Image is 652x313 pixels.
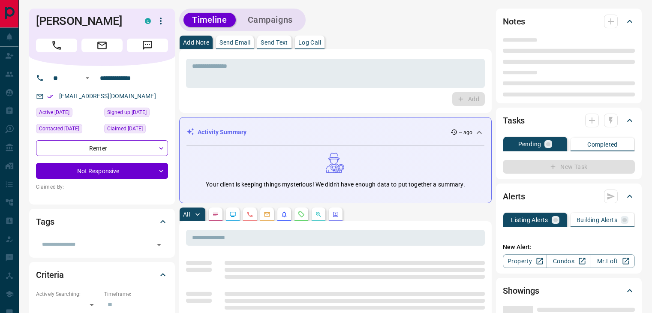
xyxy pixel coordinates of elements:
[281,211,288,218] svg: Listing Alerts
[587,141,618,147] p: Completed
[47,93,53,99] svg: Email Verified
[315,211,322,218] svg: Opportunities
[503,15,525,28] h2: Notes
[503,190,525,203] h2: Alerts
[511,217,548,223] p: Listing Alerts
[36,108,100,120] div: Wed May 04 2022
[503,186,635,207] div: Alerts
[39,108,69,117] span: Active [DATE]
[577,217,617,223] p: Building Alerts
[503,254,547,268] a: Property
[198,128,246,137] p: Activity Summary
[246,211,253,218] svg: Calls
[229,211,236,218] svg: Lead Browsing Activity
[298,39,321,45] p: Log Call
[36,183,168,191] p: Claimed By:
[503,114,525,127] h2: Tasks
[503,284,539,298] h2: Showings
[36,39,77,52] span: Call
[107,108,147,117] span: Signed up [DATE]
[503,243,635,252] p: New Alert:
[183,39,209,45] p: Add Note
[219,39,250,45] p: Send Email
[36,215,54,229] h2: Tags
[82,73,93,83] button: Open
[36,124,100,136] div: Mon Apr 18 2022
[36,14,132,28] h1: [PERSON_NAME]
[212,211,219,218] svg: Notes
[503,11,635,32] div: Notes
[298,211,305,218] svg: Requests
[264,211,270,218] svg: Emails
[59,93,156,99] a: [EMAIL_ADDRESS][DOMAIN_NAME]
[183,13,236,27] button: Timeline
[547,254,591,268] a: Condos
[104,108,168,120] div: Thu Apr 14 2022
[206,180,465,189] p: Your client is keeping things mysterious! We didn't have enough data to put together a summary.
[145,18,151,24] div: condos.ca
[153,239,165,251] button: Open
[459,129,472,136] p: -- ago
[183,211,190,217] p: All
[81,39,123,52] span: Email
[518,141,541,147] p: Pending
[503,280,635,301] div: Showings
[36,163,168,179] div: Not Responsive
[36,265,168,285] div: Criteria
[332,211,339,218] svg: Agent Actions
[39,124,79,133] span: Contacted [DATE]
[503,110,635,131] div: Tasks
[239,13,301,27] button: Campaigns
[127,39,168,52] span: Message
[36,140,168,156] div: Renter
[36,211,168,232] div: Tags
[36,268,64,282] h2: Criteria
[261,39,288,45] p: Send Text
[104,290,168,298] p: Timeframe:
[591,254,635,268] a: Mr.Loft
[36,290,100,298] p: Actively Searching:
[107,124,143,133] span: Claimed [DATE]
[186,124,484,140] div: Activity Summary-- ago
[104,124,168,136] div: Fri Oct 14 2022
